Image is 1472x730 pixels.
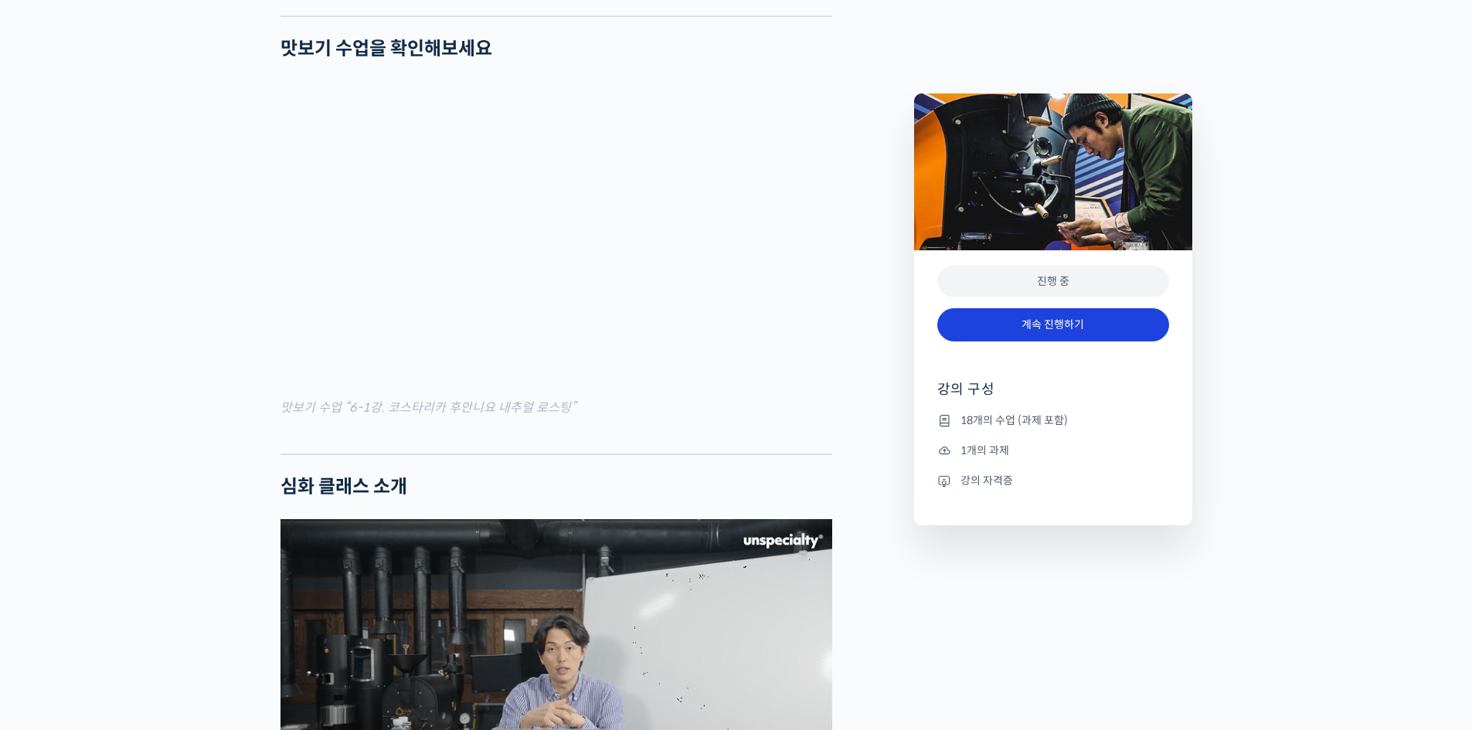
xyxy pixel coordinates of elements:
a: 홈 [5,490,102,528]
a: 설정 [199,490,297,528]
a: 대화 [102,490,199,528]
mark: 맛보기 수업 “6-1강. 코스타리카 후안니요 내추럴 로스팅” [280,399,576,416]
a: 계속 진행하기 [937,308,1169,341]
li: 1개의 과제 [937,441,1169,460]
h2: 심화 클래스 소개 [280,476,832,498]
span: 홈 [49,513,58,525]
li: 18개의 수업 (과제 포함) [937,411,1169,430]
div: 진행 중 [937,266,1169,297]
h4: 강의 구성 [937,380,1169,411]
span: 대화 [141,514,160,526]
strong: 맛보기 수업을 확인해보세요 [280,37,492,60]
span: 설정 [239,513,257,525]
li: 강의 자격증 [937,471,1169,490]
